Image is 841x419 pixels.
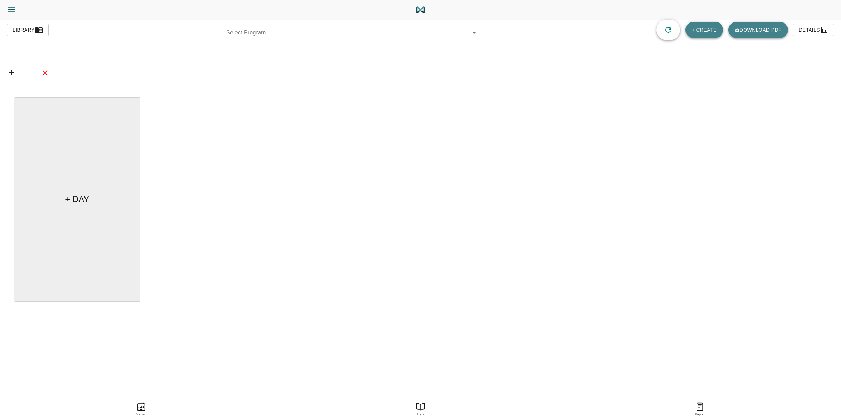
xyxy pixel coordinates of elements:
ion-icon: download [735,27,740,32]
span: + CREATE [692,26,717,34]
span: Details [799,26,828,34]
ion-icon: Report [695,402,704,411]
span: Download pdf [735,26,782,34]
ion-icon: Side Menu [7,5,16,14]
ion-icon: Program [137,402,146,411]
button: Details [793,24,834,37]
strong: Report [562,413,838,417]
button: downloadDownload pdf [732,24,784,37]
button: Library [7,24,49,37]
a: ReportReport [560,399,840,419]
strong: Program [3,413,279,417]
h5: + DAY [65,194,89,205]
button: + CREATE [689,24,720,37]
strong: Logs [282,413,559,417]
span: Library [13,26,43,34]
a: ReportLogs [281,399,560,419]
img: Logo [415,5,426,15]
ion-icon: Report [416,402,425,411]
a: ProgramProgram [1,399,281,419]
